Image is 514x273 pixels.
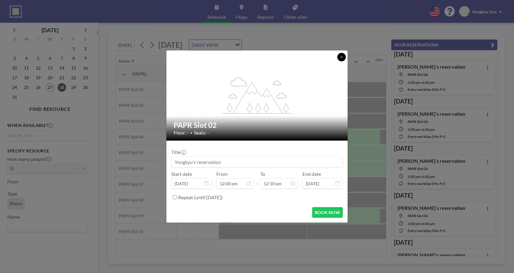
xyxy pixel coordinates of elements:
[171,171,192,177] label: Start date
[222,77,293,113] g: flex-grow: 1.2;
[172,157,342,167] input: Yongkyu's reservation
[190,131,192,135] span: •
[174,130,189,136] span: Floor: -
[174,121,341,130] h2: PAPR Slot 02
[194,130,209,136] span: Seats: -
[178,194,223,200] label: Repeat (until [DATE])
[216,171,228,177] label: From
[312,207,343,218] button: BOOK NOW
[302,171,321,177] label: End date
[260,171,265,177] label: To
[256,173,258,186] span: -
[171,149,185,155] label: Title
